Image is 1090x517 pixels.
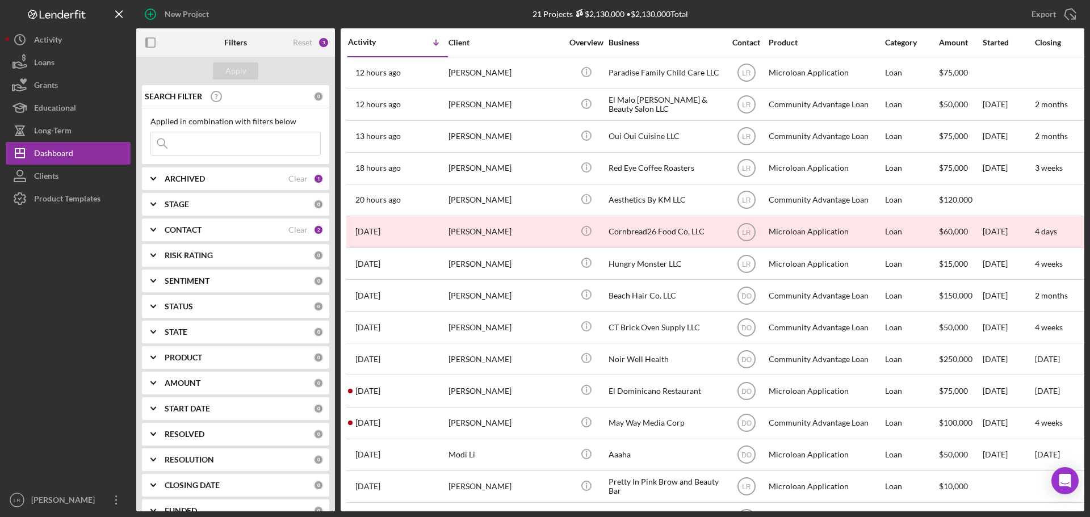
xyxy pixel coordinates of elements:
[769,280,882,310] div: Community Advantage Loan
[313,455,324,465] div: 0
[355,386,380,396] time: 2025-10-03 19:37
[769,121,882,152] div: Community Advantage Loan
[769,90,882,120] div: Community Advantage Loan
[355,259,380,268] time: 2025-10-09 14:51
[609,121,722,152] div: Oui Oui Cuisine LLC
[565,38,607,47] div: Overview
[165,353,202,362] b: PRODUCT
[34,96,76,122] div: Educational
[885,58,938,88] div: Loan
[725,38,768,47] div: Contact
[6,51,131,74] button: Loans
[355,323,380,332] time: 2025-10-07 12:08
[34,165,58,190] div: Clients
[448,280,562,310] div: [PERSON_NAME]
[939,418,972,427] span: $100,000
[885,217,938,247] div: Loan
[165,430,204,439] b: RESOLVED
[14,497,20,503] text: LR
[1032,3,1056,26] div: Export
[609,408,722,438] div: May Way Media Corp
[165,327,187,337] b: STATE
[448,408,562,438] div: [PERSON_NAME]
[165,276,209,285] b: SENTIMENT
[213,62,258,79] button: Apply
[742,101,751,109] text: LR
[939,38,982,47] div: Amount
[6,187,131,210] button: Product Templates
[313,506,324,516] div: 0
[609,440,722,470] div: Aaaha
[983,280,1034,310] div: [DATE]
[609,90,722,120] div: El Malo [PERSON_NAME] & Beauty Salon LLC
[318,37,329,48] div: 3
[1035,291,1068,300] time: 2 months
[313,276,324,286] div: 0
[448,312,562,342] div: [PERSON_NAME]
[313,429,324,439] div: 0
[885,38,938,47] div: Category
[939,195,972,204] span: $120,000
[609,185,722,215] div: Aesthetics By KM LLC
[313,403,324,414] div: 0
[939,217,982,247] div: $60,000
[355,227,380,236] time: 2025-10-10 12:51
[165,3,209,26] div: New Project
[609,280,722,310] div: Beach Hair Co. LLC
[609,249,722,279] div: Hungry Monster LLC
[769,376,882,406] div: Microloan Application
[983,440,1034,470] div: [DATE]
[448,185,562,215] div: [PERSON_NAME]
[6,28,131,51] a: Activity
[1035,354,1060,364] time: [DATE]
[983,217,1034,247] div: [DATE]
[885,280,938,310] div: Loan
[145,92,202,101] b: SEARCH FILTER
[6,165,131,187] a: Clients
[609,153,722,183] div: Red Eye Coffee Roasters
[983,344,1034,374] div: [DATE]
[609,472,722,502] div: Pretty In Pink Brow and Beauty Bar
[165,225,202,234] b: CONTACT
[769,344,882,374] div: Community Advantage Loan
[6,96,131,119] button: Educational
[885,408,938,438] div: Loan
[983,376,1034,406] div: [DATE]
[313,352,324,363] div: 0
[6,142,131,165] button: Dashboard
[165,251,213,260] b: RISK RATING
[885,121,938,152] div: Loan
[769,249,882,279] div: Microloan Application
[885,90,938,120] div: Loan
[769,38,882,47] div: Product
[533,9,688,19] div: 21 Projects • $2,130,000 Total
[742,69,751,77] text: LR
[769,312,882,342] div: Community Advantage Loan
[1035,99,1068,109] time: 2 months
[313,174,324,184] div: 1
[355,163,401,173] time: 2025-10-14 22:19
[939,386,968,396] span: $75,000
[983,90,1034,120] div: [DATE]
[939,131,968,141] span: $75,000
[224,38,247,47] b: Filters
[742,228,751,236] text: LR
[136,3,220,26] button: New Project
[150,117,321,126] div: Applied in combination with filters below
[885,249,938,279] div: Loan
[1035,131,1068,141] time: 2 months
[6,119,131,142] button: Long-Term
[313,301,324,312] div: 0
[939,163,968,173] span: $75,000
[983,249,1034,279] div: [DATE]
[448,249,562,279] div: [PERSON_NAME]
[769,440,882,470] div: Microloan Application
[609,344,722,374] div: Noir Well Health
[355,68,401,77] time: 2025-10-15 04:06
[448,472,562,502] div: [PERSON_NAME]
[1035,259,1063,268] time: 4 weeks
